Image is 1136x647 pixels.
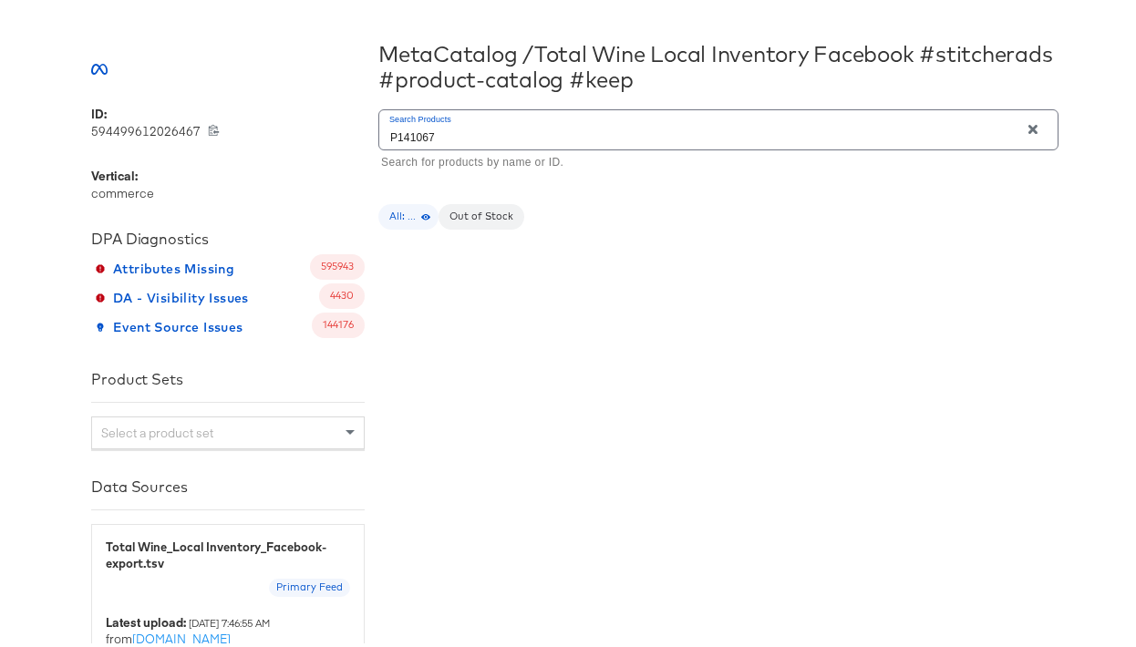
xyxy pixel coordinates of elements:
[378,200,439,226] div: All: ...
[378,206,439,221] span: All: ...
[189,612,270,626] small: [DATE] 7:46:55 AM
[98,283,249,306] span: DA - Visibility Issues
[312,314,365,329] span: 144176
[91,119,208,137] span: 594499612026467
[106,535,350,569] div: Total Wine_Local Inventory_Facebook-export.tsv
[91,164,138,180] b: Vertical:
[106,611,186,627] b: Latest upload:
[92,414,364,445] div: Select a product set
[378,37,1059,88] div: Meta Catalog / Total Wine Local Inventory Facebook #stitcherads #product-catalog #keep
[310,256,365,271] span: 595943
[91,309,251,338] button: Event Source Issues
[91,280,256,309] button: DA - Visibility Issues
[91,366,365,385] div: Product Sets
[91,102,107,118] b: ID:
[439,200,524,226] div: Out of Stock
[439,206,524,221] span: Out of Stock
[91,226,365,244] div: DPA Diagnostics
[98,254,234,277] span: Attributes Missing
[319,285,365,300] span: 4430
[91,251,242,280] button: Attributes Missing
[91,474,365,492] div: Data Sources
[381,150,1046,169] p: Search for products by name or ID.
[132,627,231,643] a: [DOMAIN_NAME]
[98,313,243,335] span: Event Source Issues
[269,577,350,591] span: Primary Feed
